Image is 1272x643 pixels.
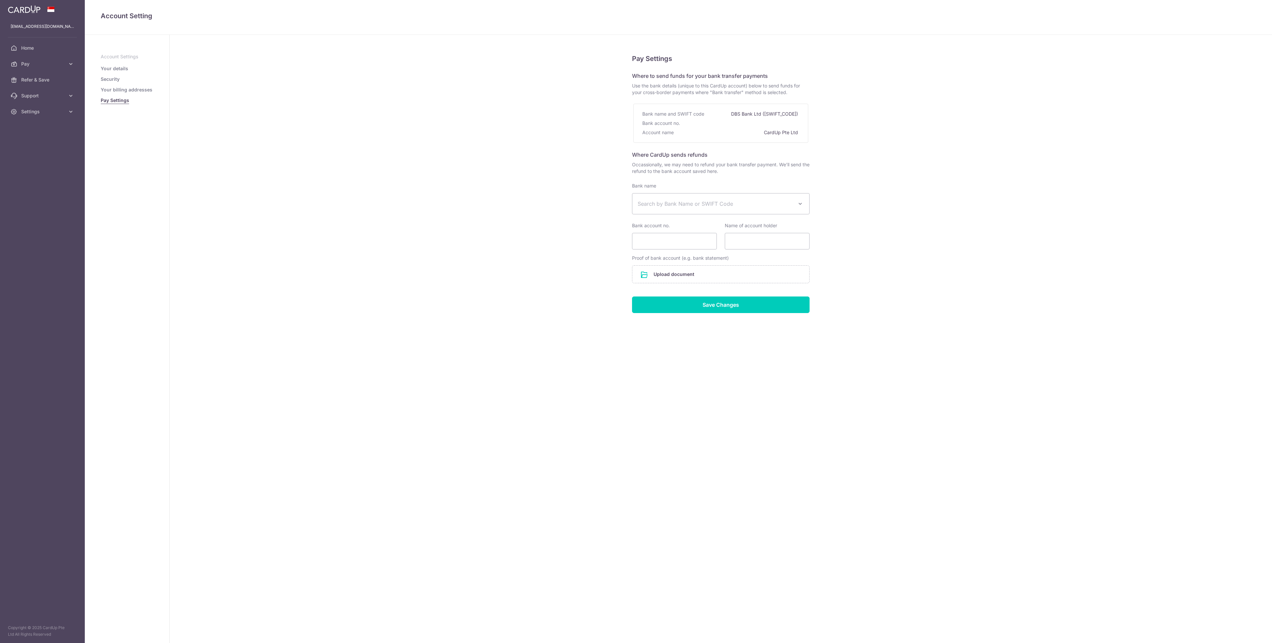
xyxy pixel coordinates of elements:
label: Name of account holder [725,222,777,229]
iframe: Opens a widget where you can find more information [1229,623,1265,640]
div: Upload document [632,265,810,283]
span: Home [21,45,65,51]
span: translation missing: en.refund_bank_accounts.show.title.account_setting [101,12,152,20]
span: Pay [21,61,65,67]
a: Your billing addresses [101,86,152,93]
div: Bank name and SWIFT code [642,109,706,119]
span: Search by Bank Name or SWIFT Code [638,200,793,208]
span: Where to send funds for your bank transfer payments [632,73,768,79]
h5: Pay Settings [632,53,810,64]
p: [EMAIL_ADDRESS][DOMAIN_NAME] [11,23,74,30]
label: Bank account no. [632,222,670,229]
a: Security [101,76,120,82]
span: Settings [21,108,65,115]
label: Proof of bank account (e.g. bank statement) [632,255,729,261]
div: CardUp Pte Ltd [764,128,799,137]
input: Save Changes [632,296,810,313]
a: Pay Settings [101,97,129,104]
div: DBS Bank Ltd ([SWIFT_CODE]) [731,109,799,119]
div: Bank account no. [642,119,681,128]
p: Account Settings [101,53,153,60]
span: Refer & Save [21,77,65,83]
a: Your details [101,65,128,72]
span: Occassionally, we may need to refund your bank transfer payment. We’ll send the refund to the ban... [632,161,810,175]
div: Account name [642,128,675,137]
img: CardUp [8,5,40,13]
span: Where CardUp sends refunds [632,151,708,158]
label: Bank name [632,183,656,189]
span: Support [21,92,65,99]
span: Use the bank details (unique to this CardUp account) below to send funds for your cross-border pa... [632,82,810,96]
